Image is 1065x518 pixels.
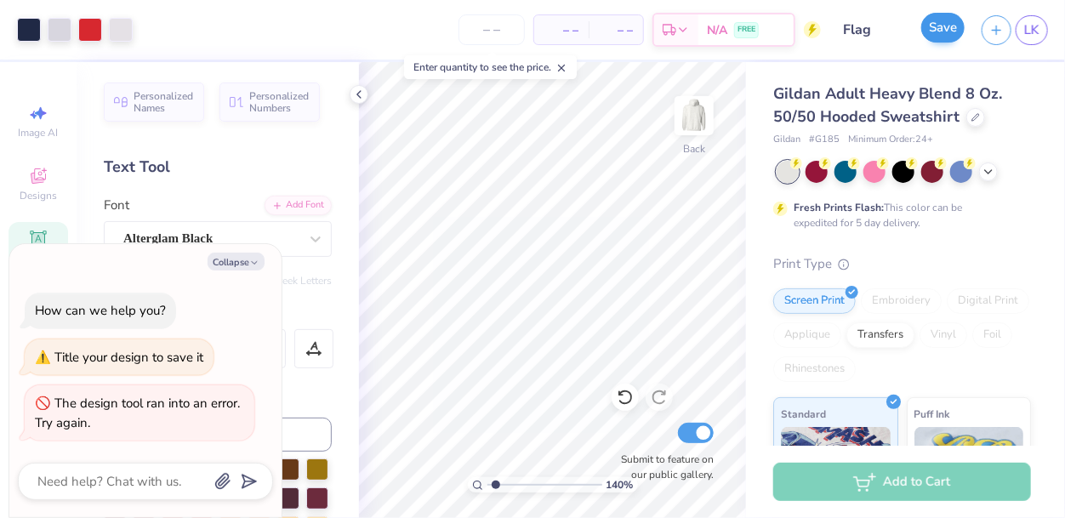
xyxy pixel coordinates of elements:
[794,201,884,214] strong: Fresh Prints Flash:
[683,141,705,157] div: Back
[947,288,1029,314] div: Digital Print
[773,322,841,348] div: Applique
[458,14,525,45] input: – –
[829,13,913,47] input: Untitled Design
[773,288,856,314] div: Screen Print
[599,21,633,39] span: – –
[612,452,714,482] label: Submit to feature on our public gallery.
[208,253,265,270] button: Collapse
[914,405,950,423] span: Puff Ink
[707,21,727,39] span: N/A
[773,83,1002,127] span: Gildan Adult Heavy Blend 8 Oz. 50/50 Hooded Sweatshirt
[134,90,194,114] span: Personalized Names
[104,156,332,179] div: Text Tool
[738,24,755,36] span: FREE
[35,302,166,319] div: How can we help you?
[773,254,1031,274] div: Print Type
[972,322,1012,348] div: Foil
[19,126,59,139] span: Image AI
[773,133,800,147] span: Gildan
[846,322,914,348] div: Transfers
[1024,20,1039,40] span: LK
[607,477,634,492] span: 140 %
[773,356,856,382] div: Rhinestones
[794,200,1003,231] div: This color can be expedited for 5 day delivery.
[249,90,310,114] span: Personalized Numbers
[265,196,332,215] div: Add Font
[781,427,891,512] img: Standard
[861,288,942,314] div: Embroidery
[677,99,711,133] img: Back
[809,133,840,147] span: # G185
[781,405,826,423] span: Standard
[920,322,967,348] div: Vinyl
[1016,15,1048,45] a: LK
[35,395,240,431] div: The design tool ran into an error. Try again.
[848,133,933,147] span: Minimum Order: 24 +
[921,13,965,43] button: Save
[54,349,203,366] div: Title your design to save it
[544,21,578,39] span: – –
[914,427,1024,512] img: Puff Ink
[404,55,577,79] div: Enter quantity to see the price.
[20,189,57,202] span: Designs
[104,196,129,215] label: Font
